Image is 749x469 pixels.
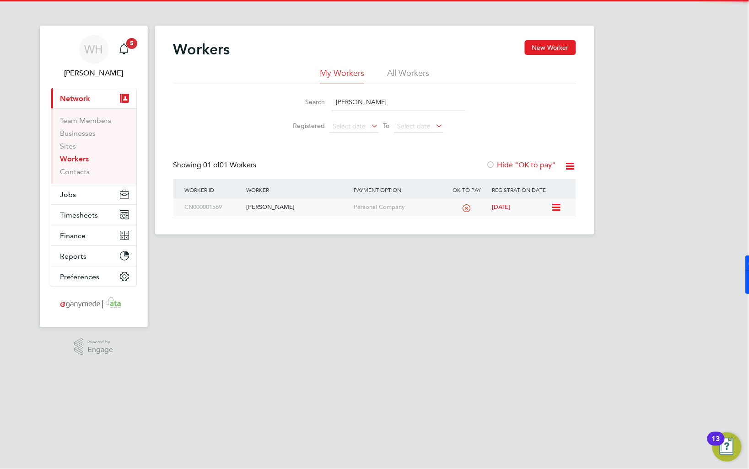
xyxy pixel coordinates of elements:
a: Businesses [60,129,96,138]
h2: Workers [173,40,230,59]
span: Jobs [60,190,76,199]
span: Timesheets [60,211,98,219]
input: Name, email or phone number [332,93,465,111]
label: Registered [284,122,325,130]
label: Search [284,98,325,106]
span: WH [84,43,103,55]
span: To [381,120,393,132]
div: Registration Date [490,179,566,200]
div: Worker ID [183,179,244,200]
li: All Workers [387,68,429,84]
button: Open Resource Center, 13 new notifications [712,432,742,462]
div: CN000001569 [183,199,244,216]
li: My Workers [320,68,364,84]
a: Workers [60,155,89,163]
div: Worker [244,179,351,200]
span: [DATE] [492,203,510,211]
span: Select date [398,122,431,130]
button: New Worker [525,40,576,55]
span: Select date [333,122,366,130]
div: [PERSON_NAME] [244,199,351,216]
a: CN000001569[PERSON_NAME]Personal Company[DATE] [183,198,551,206]
button: Finance [51,225,136,245]
a: 5 [115,35,133,64]
div: Network [51,108,136,184]
div: OK to pay [444,179,490,200]
span: 01 Workers [204,160,257,170]
div: Showing [173,160,259,170]
span: William Heath [51,68,137,79]
label: Hide "OK to pay" [486,160,556,170]
div: 13 [712,439,720,451]
nav: Main navigation [40,26,148,327]
span: Network [60,94,91,103]
button: Reports [51,246,136,266]
a: Go to home page [51,296,137,311]
a: WH[PERSON_NAME] [51,35,137,79]
a: Powered byEngage [74,338,113,356]
span: Engage [87,346,113,354]
span: Finance [60,231,86,240]
button: Network [51,88,136,108]
span: Reports [60,252,87,261]
div: Payment Option [351,179,444,200]
a: Contacts [60,167,90,176]
div: Personal Company [351,199,444,216]
button: Jobs [51,184,136,204]
span: 5 [126,38,137,49]
button: Timesheets [51,205,136,225]
a: Sites [60,142,76,150]
a: Team Members [60,116,112,125]
img: ganymedesolutions-logo-retina.png [58,296,129,311]
span: Preferences [60,272,100,281]
span: 01 of [204,160,220,170]
span: Powered by [87,338,113,346]
button: Preferences [51,266,136,287]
